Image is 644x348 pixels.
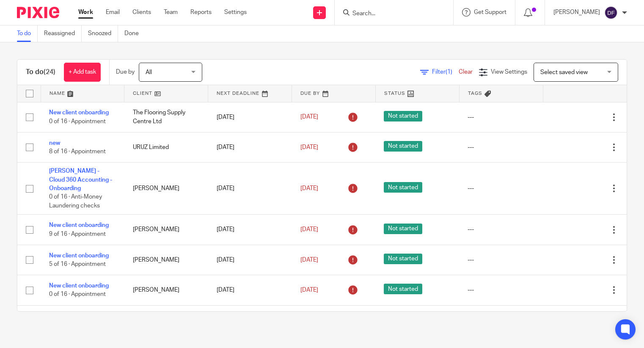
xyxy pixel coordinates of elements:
span: 5 of 16 · Appointment [49,261,106,267]
span: [DATE] [300,287,318,293]
td: [PERSON_NAME] [124,215,208,245]
img: Pixie [17,7,59,18]
span: [DATE] [300,257,318,263]
a: New client onboarding [49,110,109,116]
a: Work [78,8,93,17]
a: Reassigned [44,25,82,42]
span: All [146,69,152,75]
a: Settings [224,8,247,17]
td: [PERSON_NAME] Fencing Services [124,305,208,335]
a: Team [164,8,178,17]
a: Email [106,8,120,17]
span: (1) [446,69,452,75]
span: 0 of 16 · Appointment [49,119,106,124]
span: 0 of 16 · Anti-Money Laundering checks [49,194,102,209]
span: Select saved view [540,69,588,75]
img: svg%3E [604,6,618,19]
div: --- [468,225,534,234]
span: [DATE] [300,185,318,191]
p: [PERSON_NAME] [553,8,600,17]
td: [DATE] [208,245,292,275]
span: 0 of 16 · Appointment [49,292,106,298]
span: Filter [432,69,459,75]
td: [DATE] [208,132,292,162]
span: [DATE] [300,114,318,120]
td: [PERSON_NAME] [124,163,208,215]
div: --- [468,143,534,152]
a: Snoozed [88,25,118,42]
span: Get Support [474,9,506,15]
span: (24) [44,69,55,75]
span: 9 of 16 · Appointment [49,231,106,237]
input: Search [352,10,428,18]
a: new [49,140,60,146]
span: Not started [384,284,422,294]
a: To do [17,25,38,42]
a: Done [124,25,145,42]
td: [DATE] [208,305,292,335]
a: Reports [190,8,212,17]
div: --- [468,113,534,122]
div: --- [468,184,534,193]
span: Tags [468,91,482,96]
span: Not started [384,141,422,152]
div: --- [468,286,534,294]
a: New client onboarding [49,283,109,289]
a: Clients [132,8,151,17]
span: 8 of 16 · Appointment [49,149,106,155]
td: [PERSON_NAME] [124,245,208,275]
div: --- [468,256,534,264]
span: Not started [384,111,422,122]
span: Not started [384,182,422,193]
span: Not started [384,254,422,264]
p: Due by [116,68,135,76]
td: The Flooring Supply Centre Ltd [124,102,208,132]
a: New client onboarding [49,253,109,259]
td: URUZ Limited [124,132,208,162]
a: [PERSON_NAME] - Cloud 360 Accounting - Onboarding [49,168,112,191]
td: [DATE] [208,163,292,215]
a: Clear [459,69,473,75]
h1: To do [26,68,55,77]
td: [DATE] [208,102,292,132]
td: [DATE] [208,275,292,305]
span: [DATE] [300,144,318,150]
td: [PERSON_NAME] [124,275,208,305]
a: New client onboarding [49,222,109,228]
a: + Add task [64,63,101,82]
span: View Settings [491,69,527,75]
span: Not started [384,224,422,234]
td: [DATE] [208,215,292,245]
span: [DATE] [300,226,318,232]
